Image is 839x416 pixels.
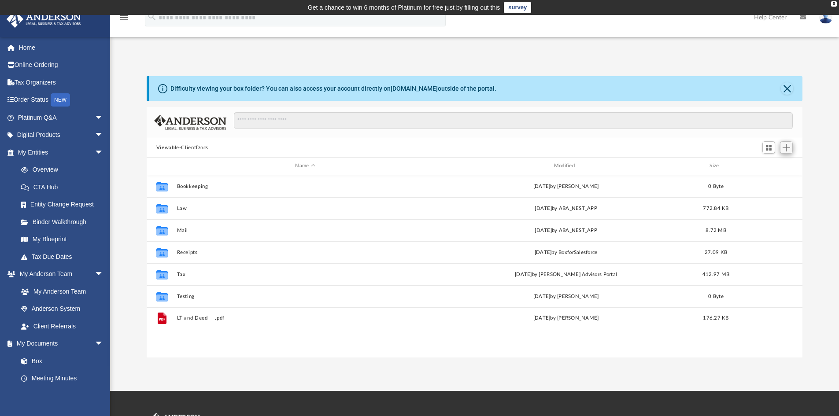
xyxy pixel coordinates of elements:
div: Name [176,162,433,170]
div: [DATE] by [PERSON_NAME] [437,292,694,300]
div: id [737,162,799,170]
button: Switch to Grid View [762,141,776,154]
div: Modified [437,162,695,170]
span: arrow_drop_down [95,265,112,283]
div: [DATE] by [PERSON_NAME] [437,182,694,190]
span: 0 Byte [708,184,724,188]
div: [DATE] by [PERSON_NAME] Advisors Portal [437,270,694,278]
span: 27.09 KB [705,250,727,254]
a: Tax Due Dates [12,248,117,265]
a: Order StatusNEW [6,91,117,109]
span: 412.97 MB [702,272,729,276]
div: NEW [51,93,70,107]
button: Mail [177,228,433,233]
button: Receipts [177,250,433,255]
div: Difficulty viewing your box folder? You can also access your account directly on outside of the p... [170,84,496,93]
span: arrow_drop_down [95,109,112,127]
div: [DATE] by BoxforSalesforce [437,248,694,256]
a: Client Referrals [12,317,112,335]
button: Bookkeeping [177,184,433,189]
a: CTA Hub [12,178,117,196]
span: arrow_drop_down [95,144,112,162]
div: Size [698,162,733,170]
img: User Pic [819,11,832,24]
button: Testing [177,294,433,299]
a: My Entitiesarrow_drop_down [6,144,117,161]
a: Home [6,39,117,56]
div: close [831,1,837,7]
a: My Blueprint [12,231,112,248]
div: grid [147,175,803,357]
span: 0 Byte [708,294,724,298]
i: search [147,12,157,22]
i: menu [119,12,129,23]
a: Box [12,352,108,370]
span: arrow_drop_down [95,335,112,353]
div: [DATE] by [PERSON_NAME] [437,314,694,322]
a: Tax Organizers [6,74,117,91]
a: Overview [12,161,117,179]
a: Digital Productsarrow_drop_down [6,126,117,144]
span: arrow_drop_down [95,126,112,144]
a: My Documentsarrow_drop_down [6,335,112,353]
a: menu [119,17,129,23]
button: Add [780,141,793,154]
button: LT and Deed - -.pdf [177,315,433,321]
button: Tax [177,272,433,277]
span: 176.27 KB [703,316,728,320]
a: My Anderson Teamarrow_drop_down [6,265,112,283]
a: survey [504,2,531,13]
a: Meeting Minutes [12,370,112,387]
img: Anderson Advisors Platinum Portal [4,11,84,28]
button: Close [781,82,793,95]
div: [DATE] by ABA_NEST_APP [437,204,694,212]
a: My Anderson Team [12,283,108,300]
a: Entity Change Request [12,196,117,214]
div: Get a chance to win 6 months of Platinum for free just by filling out this [308,2,500,13]
div: id [151,162,173,170]
a: Platinum Q&Aarrow_drop_down [6,109,117,126]
span: 8.72 MB [706,228,726,232]
a: [DOMAIN_NAME] [391,85,438,92]
a: Binder Walkthrough [12,213,117,231]
a: Anderson System [12,300,112,318]
input: Search files and folders [234,112,793,129]
button: Viewable-ClientDocs [156,144,208,152]
div: [DATE] by ABA_NEST_APP [437,226,694,234]
span: 772.84 KB [703,206,728,210]
a: Online Ordering [6,56,117,74]
button: Law [177,206,433,211]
